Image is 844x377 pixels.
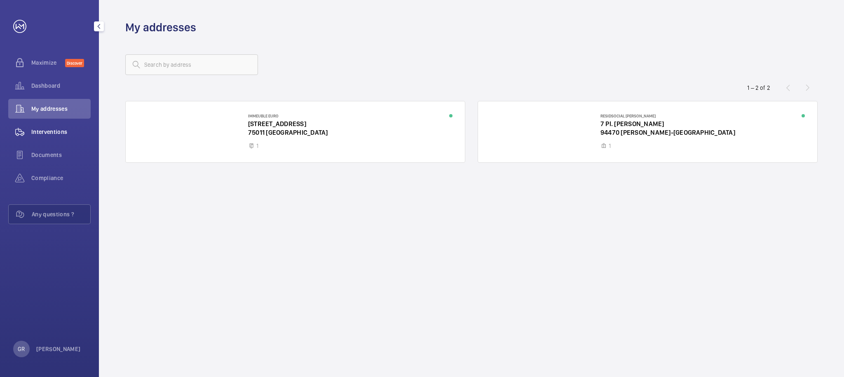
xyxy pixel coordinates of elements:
span: Maximize [31,59,65,67]
input: Search by address [125,54,258,75]
p: GR [18,345,25,353]
span: Interventions [31,128,91,136]
p: [PERSON_NAME] [36,345,81,353]
h1: My addresses [125,20,196,35]
span: My addresses [31,105,91,113]
span: Dashboard [31,82,91,90]
span: Compliance [31,174,91,182]
div: 1 – 2 of 2 [747,84,770,92]
span: Any questions ? [32,210,90,218]
span: Discover [65,59,84,67]
span: Documents [31,151,91,159]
